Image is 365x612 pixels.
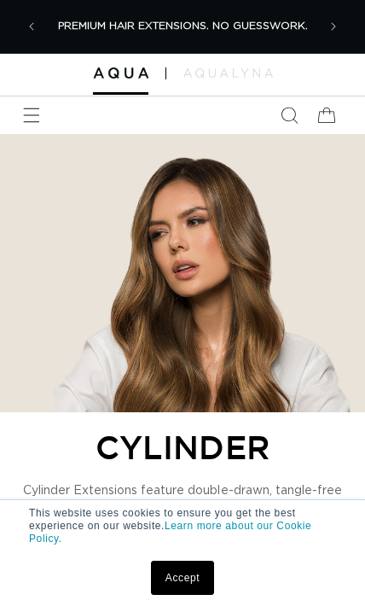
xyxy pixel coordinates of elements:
[96,429,269,465] h2: CYLINDER
[29,507,336,545] p: This website uses cookies to ensure you get the best experience on our website.
[315,8,352,45] button: Next announcement
[13,96,50,134] summary: Menu
[58,20,308,31] span: PREMIUM HAIR EXTENSIONS. NO GUESSWORK.
[270,96,308,134] summary: Search
[13,8,50,45] button: Previous announcement
[29,520,311,545] a: Learn more about our Cookie Policy.
[93,67,148,79] img: Aqua Hair Extensions
[151,561,214,595] a: Accept
[9,482,356,536] p: Cylinder Extensions feature double-drawn, tangle-free Remy hair with safe, heat-free bead bonding...
[183,68,273,77] img: aqualyna.com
